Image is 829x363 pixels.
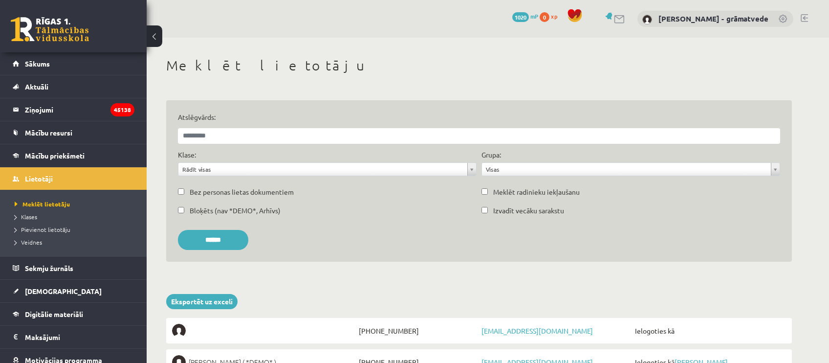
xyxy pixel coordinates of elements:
a: Klases [15,212,137,221]
a: Aktuāli [13,75,134,98]
legend: Maksājumi [25,326,134,348]
span: xp [551,12,557,20]
span: Ielogoties kā [633,324,786,338]
span: Visas [486,163,767,176]
a: Sākums [13,52,134,75]
a: [EMAIL_ADDRESS][DOMAIN_NAME] [481,326,593,335]
span: Pievienot lietotāju [15,226,70,233]
a: 0 xp [540,12,562,20]
a: Visas [482,163,780,176]
legend: Ziņojumi [25,98,134,121]
i: 45138 [110,103,134,116]
h1: Meklēt lietotāju [166,57,792,74]
label: Meklēt radinieku iekļaušanu [493,187,580,197]
span: Mācību resursi [25,128,72,137]
span: Mācību priekšmeti [25,151,85,160]
a: Sekmju žurnāls [13,257,134,279]
label: Klase: [178,150,196,160]
a: Rīgas 1. Tālmācības vidusskola [11,17,89,42]
span: Klases [15,213,37,221]
span: Rādīt visas [182,163,463,176]
label: Grupa: [481,150,501,160]
a: [PERSON_NAME] - grāmatvede [658,14,768,23]
span: [PHONE_NUMBER] [356,324,479,338]
span: Digitālie materiāli [25,310,83,318]
span: Sekmju žurnāls [25,264,73,272]
a: Maksājumi [13,326,134,348]
a: [DEMOGRAPHIC_DATA] [13,280,134,302]
a: Ziņojumi45138 [13,98,134,121]
a: Digitālie materiāli [13,303,134,325]
span: Meklēt lietotāju [15,200,70,208]
a: 1020 mP [512,12,538,20]
a: Veidnes [15,238,137,247]
a: Pievienot lietotāju [15,225,137,234]
span: 0 [540,12,549,22]
a: Meklēt lietotāju [15,200,137,208]
a: Rādīt visas [178,163,476,176]
a: Lietotāji [13,167,134,190]
span: Veidnes [15,238,42,246]
label: Bez personas lietas dokumentiem [190,187,294,197]
span: Aktuāli [25,82,48,91]
img: Antra Sondore - grāmatvede [642,15,652,24]
label: Atslēgvārds: [178,112,780,122]
label: Izvadīt vecāku sarakstu [493,205,564,216]
span: 1020 [512,12,529,22]
a: Mācību resursi [13,121,134,144]
a: Eksportēt uz exceli [166,294,238,309]
span: [DEMOGRAPHIC_DATA] [25,287,102,295]
a: Mācību priekšmeti [13,144,134,167]
span: Sākums [25,59,50,68]
label: Bloķēts (nav *DEMO*, Arhīvs) [190,205,281,216]
span: mP [530,12,538,20]
span: Lietotāji [25,174,53,183]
